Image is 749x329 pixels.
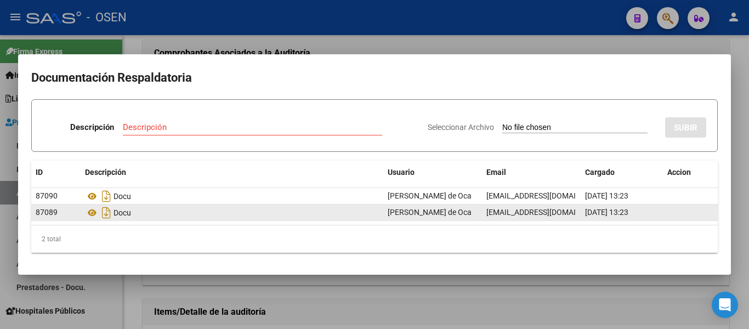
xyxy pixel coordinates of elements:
datatable-header-cell: Accion [663,161,718,184]
i: Descargar documento [99,204,114,222]
span: SUBIR [674,123,697,133]
div: Docu [85,204,379,222]
div: Docu [85,188,379,205]
span: Usuario [388,168,415,177]
span: Email [486,168,506,177]
span: 87090 [36,191,58,200]
datatable-header-cell: ID [31,161,81,184]
span: 87089 [36,208,58,217]
i: Descargar documento [99,188,114,205]
span: Descripción [85,168,126,177]
button: SUBIR [665,117,706,138]
span: [EMAIL_ADDRESS][DOMAIN_NAME] [486,208,608,217]
datatable-header-cell: Cargado [581,161,663,184]
span: Accion [667,168,691,177]
h2: Documentación Respaldatoria [31,67,718,88]
span: Cargado [585,168,615,177]
datatable-header-cell: Descripción [81,161,383,184]
span: ID [36,168,43,177]
div: 2 total [31,225,718,253]
span: [DATE] 13:23 [585,208,628,217]
span: Seleccionar Archivo [428,123,494,132]
datatable-header-cell: Email [482,161,581,184]
span: [EMAIL_ADDRESS][DOMAIN_NAME] [486,191,608,200]
span: [PERSON_NAME] de Oca [388,191,472,200]
div: Open Intercom Messenger [712,292,738,318]
span: [PERSON_NAME] de Oca [388,208,472,217]
span: [DATE] 13:23 [585,191,628,200]
p: Descripción [70,121,114,134]
datatable-header-cell: Usuario [383,161,482,184]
